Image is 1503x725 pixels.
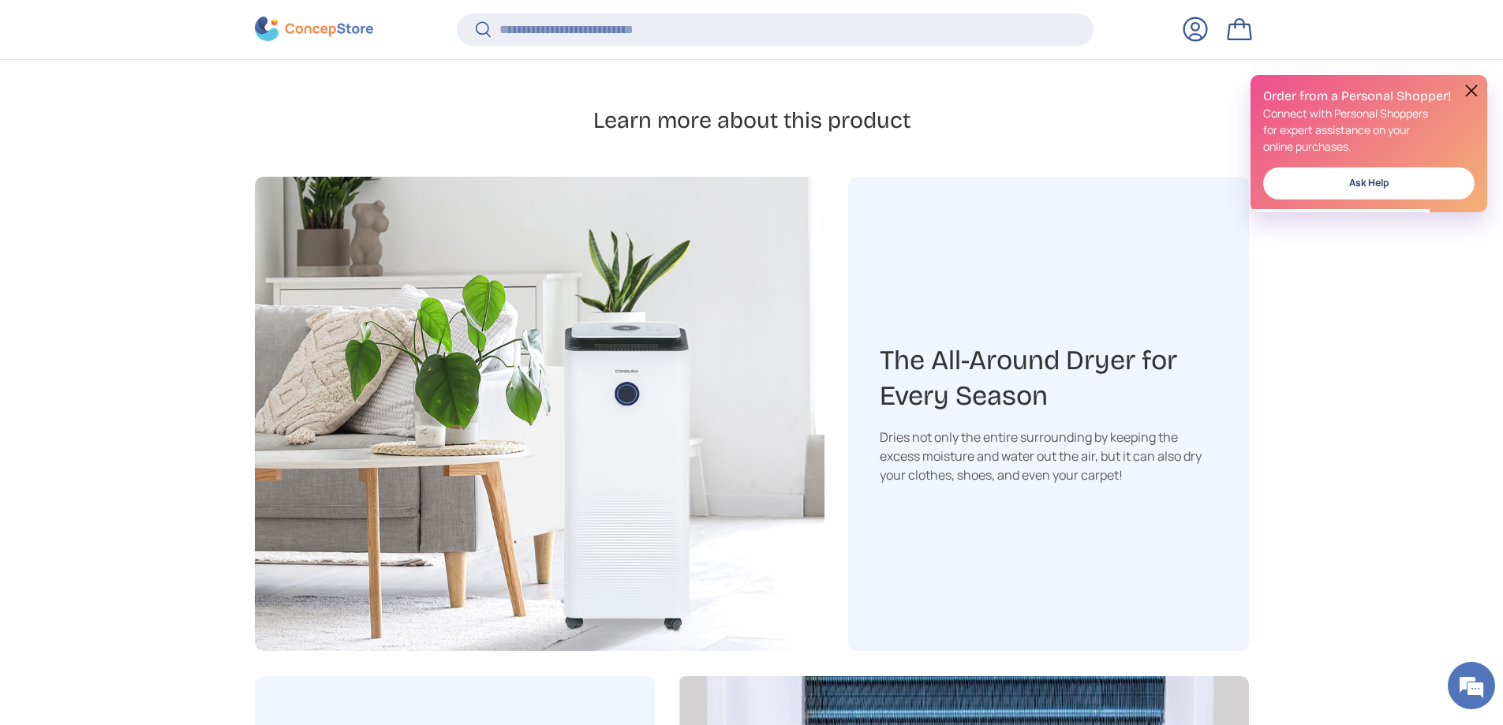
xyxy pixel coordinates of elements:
[880,428,1217,484] div: Dries not only the entire surrounding by keeping the excess moisture and water out the air, but i...
[593,106,910,135] h2: Learn more about this product
[1263,105,1475,155] p: Connect with Personal Shoppers for expert assistance on your online purchases.
[255,17,373,42] img: ConcepStore
[880,343,1217,414] h3: The All-Around Dryer for Every Season
[1263,88,1475,105] h2: Order from a Personal Shopper!
[255,177,825,651] img: The All-Around Dryer for Every Season
[1263,167,1475,200] a: Ask Help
